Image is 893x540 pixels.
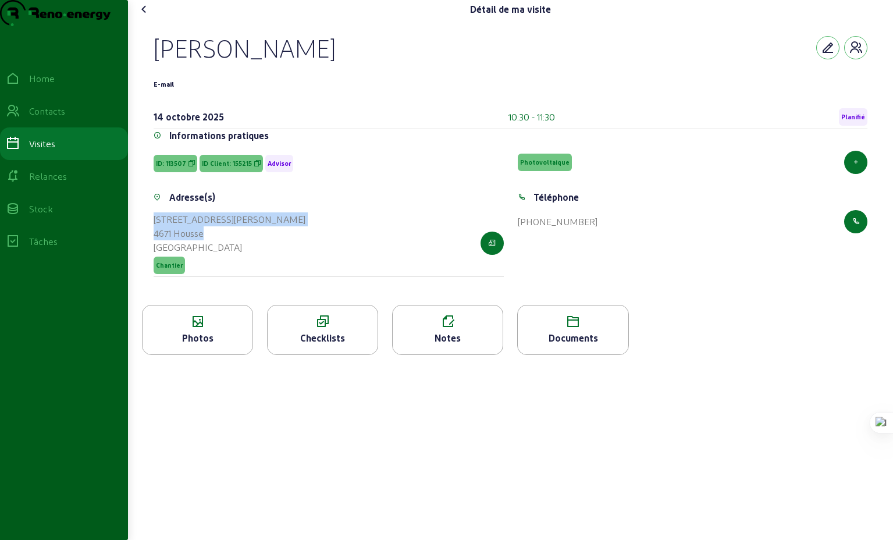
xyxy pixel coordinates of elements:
div: Informations pratiques [169,129,269,143]
div: 4671 Housse [154,226,305,240]
div: Adresse(s) [169,190,215,204]
div: [GEOGRAPHIC_DATA] [154,240,305,254]
span: Planifié [841,113,865,121]
div: [STREET_ADDRESS][PERSON_NAME] [154,212,305,226]
div: 14 octobre 2025 [154,110,224,124]
div: E-mail [154,77,174,91]
div: 10:30 - 11:30 [508,110,555,124]
div: Visites [29,137,55,151]
span: Photovoltaique [520,158,570,166]
div: Contacts [29,104,65,118]
div: [PHONE_NUMBER] [518,215,597,229]
div: Stock [29,202,53,216]
span: ID: 113507 [156,159,186,168]
div: Téléphone [533,190,579,204]
div: Checklists [268,331,378,345]
div: Relances [29,169,67,183]
div: Photos [143,331,252,345]
div: Documents [518,331,628,345]
div: Home [29,72,55,86]
div: Tâches [29,235,58,248]
span: Chantier [156,261,183,269]
div: Notes [393,331,503,345]
div: [PERSON_NAME] [154,33,336,63]
div: Détail de ma visite [470,2,551,16]
span: ID Client: 155215 [202,159,252,168]
span: Advisor [268,159,291,168]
